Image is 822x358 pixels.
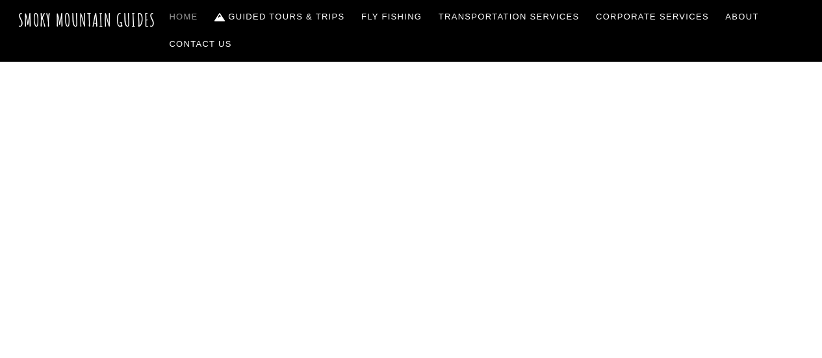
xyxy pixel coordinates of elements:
[34,242,788,358] span: The ONLY one-stop, full Service Guide Company for the Gatlinburg and [GEOGRAPHIC_DATA] side of th...
[209,3,350,31] a: Guided Tours & Trips
[34,185,788,242] span: Smoky Mountain Guides
[164,31,237,58] a: Contact Us
[433,3,584,31] a: Transportation Services
[721,3,764,31] a: About
[591,3,714,31] a: Corporate Services
[164,3,203,31] a: Home
[356,3,427,31] a: Fly Fishing
[18,9,156,31] a: Smoky Mountain Guides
